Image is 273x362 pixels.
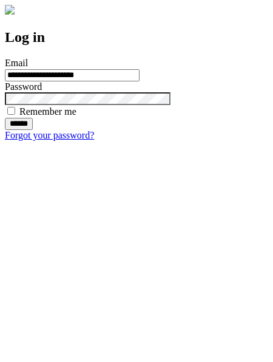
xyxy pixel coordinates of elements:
label: Password [5,81,42,92]
a: Forgot your password? [5,130,94,140]
h2: Log in [5,29,268,46]
img: logo-4e3dc11c47720685a147b03b5a06dd966a58ff35d612b21f08c02c0306f2b779.png [5,5,15,15]
label: Remember me [19,106,76,117]
label: Email [5,58,28,68]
